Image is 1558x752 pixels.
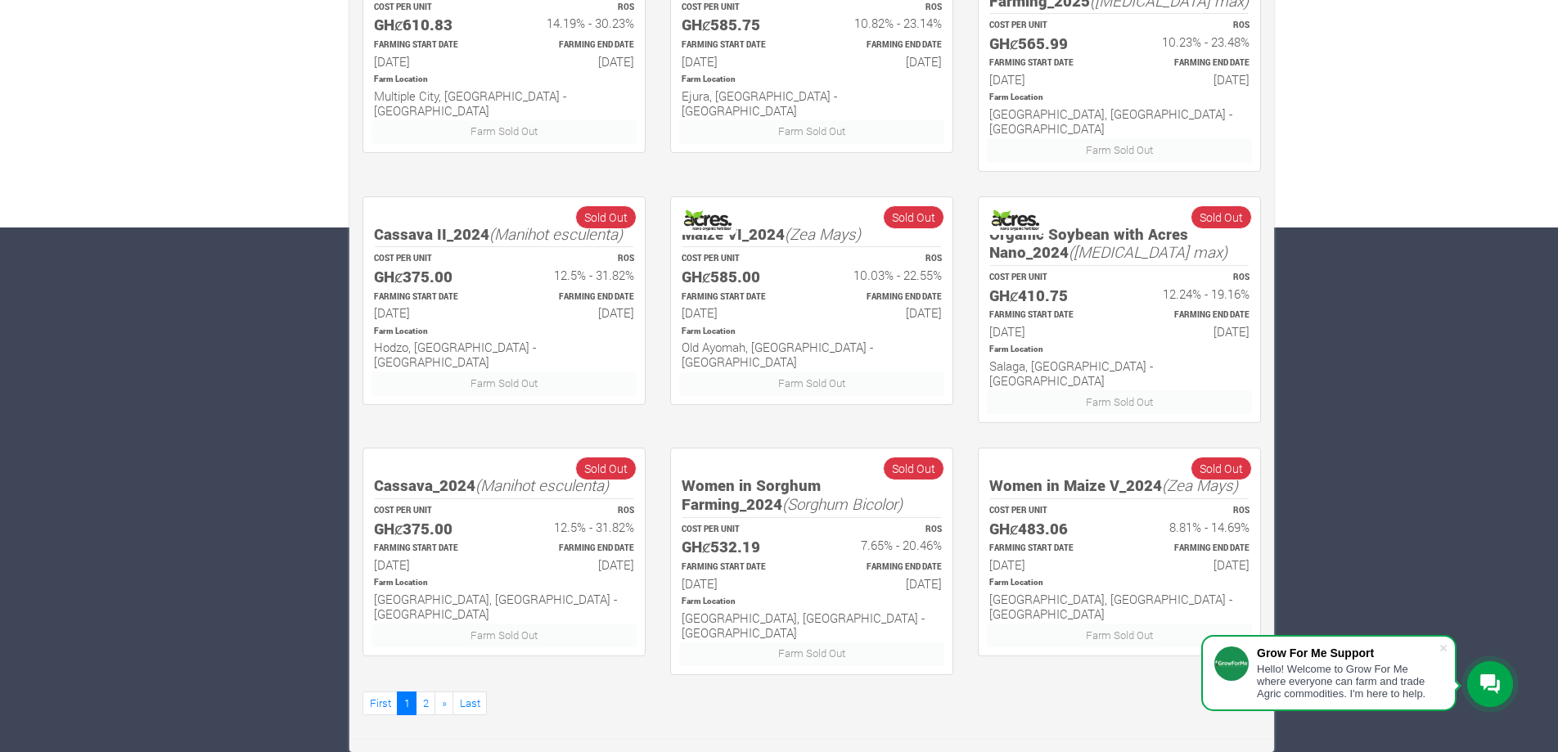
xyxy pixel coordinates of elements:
[519,505,634,517] p: Return on Funding is the percentage profit you stand to earn.Visit our FAQs more info. Visit our ...
[826,538,942,552] h6: Return on Funding is the percentage profit you stand to earn.Visit our FAQs more info. Visit our ...
[374,54,489,69] h6: [DATE]
[682,268,797,286] h5: A unit is 1/8th of an acre, approximately 500m<sup>2</sup>. Visit our <a href='/en/faq/'>FAQs</a>...
[1191,457,1252,480] span: Sold Out
[883,205,944,229] span: Sold Out
[374,268,489,286] h5: A unit is 1/8th of an acre, approximately 500m<sup>2</sup>. Visit our <a href='/en/faq/'>FAQs</a>...
[826,524,942,536] p: Return on Funding is the percentage profit you stand to earn.Visit our FAQs more info. Visit our ...
[989,20,1105,32] p: A unit is 1/8th of an acre, approximately 500m<sup>2</sup>. Visit our <a href='/en/faq/'>FAQs</a>...
[682,88,942,118] h6: Ejura, [GEOGRAPHIC_DATA] - [GEOGRAPHIC_DATA]
[519,268,634,282] h6: Return on Funding is the percentage profit you stand to earn.Visit our FAQs more info. Visit our ...
[826,16,942,30] h6: Return on Funding is the percentage profit you stand to earn.Visit our FAQs more info. Visit our ...
[989,557,1105,572] h6: [DATE]
[989,520,1105,538] h5: A unit is 1/8th of an acre, approximately 500m<sup>2</sup>. Visit our <a href='/en/faq/'>FAQs</a>...
[519,291,634,304] p: Estimated Farming End Date
[575,457,637,480] span: Sold Out
[826,576,942,591] h6: [DATE]
[519,2,634,14] p: Return on Funding is the percentage profit you stand to earn.Visit our FAQs more info. Visit our ...
[682,524,797,536] p: A unit is 1/8th of an acre, approximately 500m<sup>2</sup>. Visit our <a href='/en/faq/'>FAQs</a>...
[374,520,489,538] h5: A unit is 1/8th of an acre, approximately 500m<sup>2</sup>. Visit our <a href='/en/faq/'>FAQs</a>...
[989,543,1105,555] p: Estimated Farming Start Date
[989,286,1105,305] h5: A unit is 1/8th of an acre, approximately 500m<sup>2</sup>. Visit our <a href='/en/faq/'>FAQs</a>...
[442,696,447,710] span: »
[682,74,942,86] p: Location of Farm
[682,54,797,69] h6: [DATE]
[1191,205,1252,229] span: Sold Out
[374,577,634,589] p: Location of Farm
[374,505,489,517] p: A unit is 1/8th of an acre, approximately 500m<sup>2</sup>. Visit our <a href='/en/faq/'>FAQs</a>...
[1134,20,1250,32] p: Return on Funding is the percentage profit you stand to earn.Visit our FAQs more info. Visit our ...
[1162,475,1238,495] i: (Zea Mays)
[374,39,489,52] p: Estimated Farming Start Date
[1134,309,1250,322] p: Estimated Farming End Date
[1257,663,1439,700] div: Hello! Welcome to Grow For Me where everyone can farm and trade Agric commodities. I'm here to help.
[374,476,634,495] h5: Cassava_2024
[374,74,634,86] p: Location of Farm
[1134,57,1250,70] p: Estimated Farming End Date
[519,520,634,534] h6: Return on Funding is the percentage profit you stand to earn.Visit our FAQs more info. Visit our ...
[362,691,1261,715] nav: Page Navigation
[575,205,637,229] span: Sold Out
[1134,505,1250,517] p: Return on Funding is the percentage profit you stand to earn.Visit our FAQs more info. Visit our ...
[989,57,1105,70] p: Estimated Farming Start Date
[1134,324,1250,339] h6: [DATE]
[989,106,1250,136] h6: [GEOGRAPHIC_DATA], [GEOGRAPHIC_DATA] - [GEOGRAPHIC_DATA]
[1134,520,1250,534] h6: Return on Funding is the percentage profit you stand to earn.Visit our FAQs more info. Visit our ...
[416,691,435,715] a: 2
[682,596,942,608] p: Location of Farm
[682,576,797,591] h6: [DATE]
[989,208,1042,232] img: Acres Nano
[519,16,634,30] h6: Return on Funding is the percentage profit you stand to earn.Visit our FAQs more info. Visit our ...
[826,268,942,282] h6: Return on Funding is the percentage profit you stand to earn.Visit our FAQs more info. Visit our ...
[989,577,1250,589] p: Location of Farm
[374,291,489,304] p: Estimated Farming Start Date
[1134,34,1250,49] h6: Return on Funding is the percentage profit you stand to earn.Visit our FAQs more info. Visit our ...
[489,223,623,244] i: (Manihot esculenta)
[682,208,734,232] img: Acres Nano
[374,88,634,118] h6: Multiple City, [GEOGRAPHIC_DATA] - [GEOGRAPHIC_DATA]
[682,326,942,338] p: Location of Farm
[989,592,1250,621] h6: [GEOGRAPHIC_DATA], [GEOGRAPHIC_DATA] - [GEOGRAPHIC_DATA]
[374,340,634,369] h6: Hodzo, [GEOGRAPHIC_DATA] - [GEOGRAPHIC_DATA]
[826,39,942,52] p: Estimated Farming End Date
[397,691,417,715] a: 1
[1134,272,1250,284] p: Return on Funding is the percentage profit you stand to earn.Visit our FAQs more info. Visit our ...
[475,475,609,495] i: (Manihot esculenta)
[374,2,489,14] p: A unit is 1/8th of an acre, approximately 500m<sup>2</sup>. Visit our <a href='/en/faq/'>FAQs</a>...
[1134,543,1250,555] p: Estimated Farming End Date
[989,324,1105,339] h6: [DATE]
[374,543,489,555] p: Estimated Farming Start Date
[374,592,634,621] h6: [GEOGRAPHIC_DATA], [GEOGRAPHIC_DATA] - [GEOGRAPHIC_DATA]
[682,610,942,640] h6: [GEOGRAPHIC_DATA], [GEOGRAPHIC_DATA] - [GEOGRAPHIC_DATA]
[1069,241,1227,262] i: ([MEDICAL_DATA] max)
[519,305,634,320] h6: [DATE]
[374,326,634,338] p: Location of Farm
[989,476,1250,495] h5: Women in Maize V_2024
[519,543,634,555] p: Estimated Farming End Date
[682,538,797,556] h5: A unit is 1/8th of an acre, approximately 500m<sup>2</sup>. Visit our <a href='/en/faq/'>FAQs</a>...
[989,505,1105,517] p: A unit is 1/8th of an acre, approximately 500m<sup>2</sup>. Visit our <a href='/en/faq/'>FAQs</a>...
[682,561,797,574] p: Estimated Farming Start Date
[682,476,942,513] h5: Women in Sorghum Farming_2024
[374,253,489,265] p: A unit is 1/8th of an acre, approximately 500m<sup>2</sup>. Visit our <a href='/en/faq/'>FAQs</a>...
[682,305,797,320] h6: [DATE]
[519,557,634,572] h6: [DATE]
[826,54,942,69] h6: [DATE]
[453,691,487,715] a: Last
[682,39,797,52] p: Estimated Farming Start Date
[989,72,1105,87] h6: [DATE]
[826,2,942,14] p: Return on Funding is the percentage profit you stand to earn.Visit our FAQs more info. Visit our ...
[519,39,634,52] p: Estimated Farming End Date
[989,92,1250,104] p: Location of Farm
[374,305,489,320] h6: [DATE]
[989,358,1250,388] h6: Salaga, [GEOGRAPHIC_DATA] - [GEOGRAPHIC_DATA]
[519,253,634,265] p: Return on Funding is the percentage profit you stand to earn.Visit our FAQs more info. Visit our ...
[362,691,398,715] a: First
[785,223,861,244] i: (Zea Mays)
[682,225,942,244] h5: Maize VI_2024
[374,16,489,34] h5: A unit is 1/8th of an acre, approximately 500m<sup>2</sup>. Visit our <a href='/en/faq/'>FAQs</a>...
[826,253,942,265] p: Return on Funding is the percentage profit you stand to earn.Visit our FAQs more info. Visit our ...
[1134,72,1250,87] h6: [DATE]
[989,272,1105,284] p: A unit is 1/8th of an acre, approximately 500m<sup>2</sup>. Visit our <a href='/en/faq/'>FAQs</a>...
[883,457,944,480] span: Sold Out
[989,309,1105,322] p: Estimated Farming Start Date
